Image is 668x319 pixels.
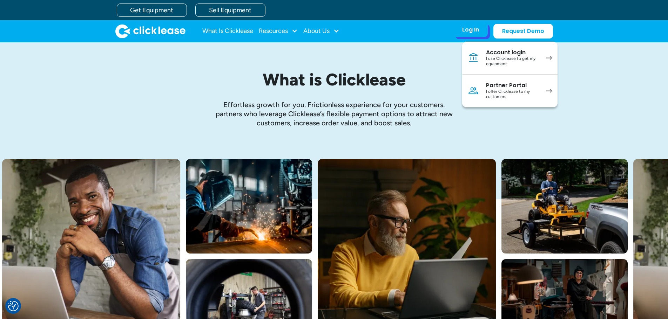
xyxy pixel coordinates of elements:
[468,52,479,63] img: Bank icon
[115,24,185,38] a: home
[259,24,298,38] div: Resources
[303,24,339,38] div: About Us
[486,56,539,67] div: I use Clicklease to get my equipment
[169,70,499,89] h1: What is Clicklease
[186,159,312,254] img: A welder in a large mask working on a large pipe
[501,159,628,254] img: Man with hat and blue shirt driving a yellow lawn mower onto a trailer
[462,26,479,33] div: Log In
[195,4,265,17] a: Sell Equipment
[462,42,558,107] nav: Log In
[202,24,253,38] a: What Is Clicklease
[8,301,19,311] img: Revisit consent button
[462,42,558,75] a: Account loginI use Clicklease to get my equipment
[211,100,457,127] p: Effortless growth ﻿for you. Frictionless experience for your customers. partners who leverage Cli...
[486,49,539,56] div: Account login
[493,24,553,39] a: Request Demo
[117,4,187,17] a: Get Equipment
[115,24,185,38] img: Clicklease logo
[546,89,552,93] img: arrow
[8,301,19,311] button: Consent Preferences
[486,89,539,100] div: I offer Clicklease to my customers.
[468,85,479,96] img: Person icon
[546,56,552,60] img: arrow
[462,75,558,107] a: Partner PortalI offer Clicklease to my customers.
[486,82,539,89] div: Partner Portal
